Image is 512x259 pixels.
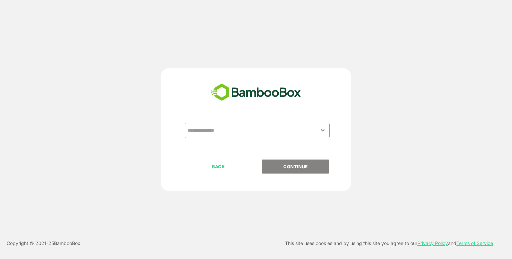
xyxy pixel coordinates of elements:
[207,81,305,103] img: bamboobox
[285,239,493,247] p: This site uses cookies and by using this site you agree to our and
[185,160,252,174] button: BACK
[318,126,327,135] button: Open
[262,163,329,170] p: CONTINUE
[262,160,329,174] button: CONTINUE
[7,239,80,247] p: Copyright © 2021- 25 BambooBox
[185,163,252,170] p: BACK
[456,240,493,246] a: Terms of Service
[417,240,448,246] a: Privacy Policy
